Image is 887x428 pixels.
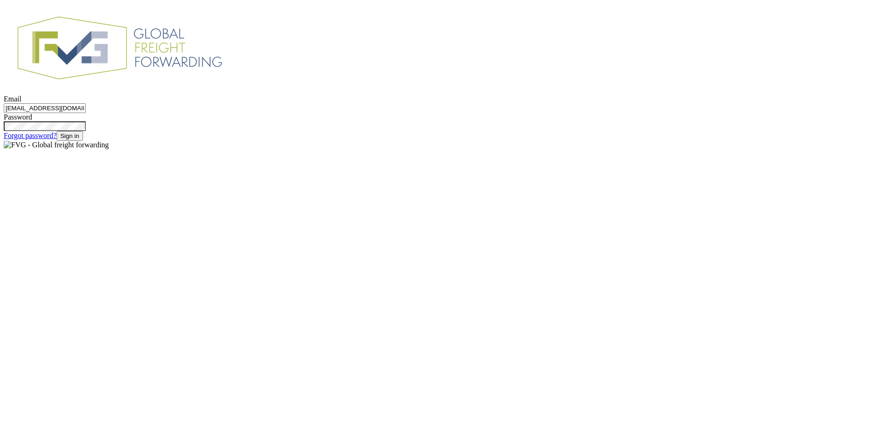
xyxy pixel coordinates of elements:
[4,132,57,139] a: Forgot password?
[4,4,236,93] img: FVG - Global freight forwarding
[57,131,83,141] button: Sign in
[4,103,86,113] input: Email
[4,95,21,103] label: Email
[4,113,32,121] label: Password
[4,141,109,149] img: FVG - Global freight forwarding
